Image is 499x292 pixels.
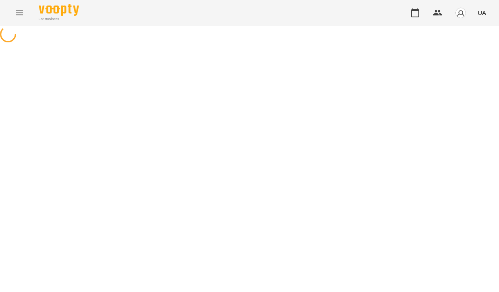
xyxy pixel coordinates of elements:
button: UA [474,5,489,20]
img: avatar_s.png [455,7,466,19]
img: Voopty Logo [39,4,79,16]
span: UA [478,8,486,17]
span: For Business [39,17,79,22]
button: Menu [10,3,29,23]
